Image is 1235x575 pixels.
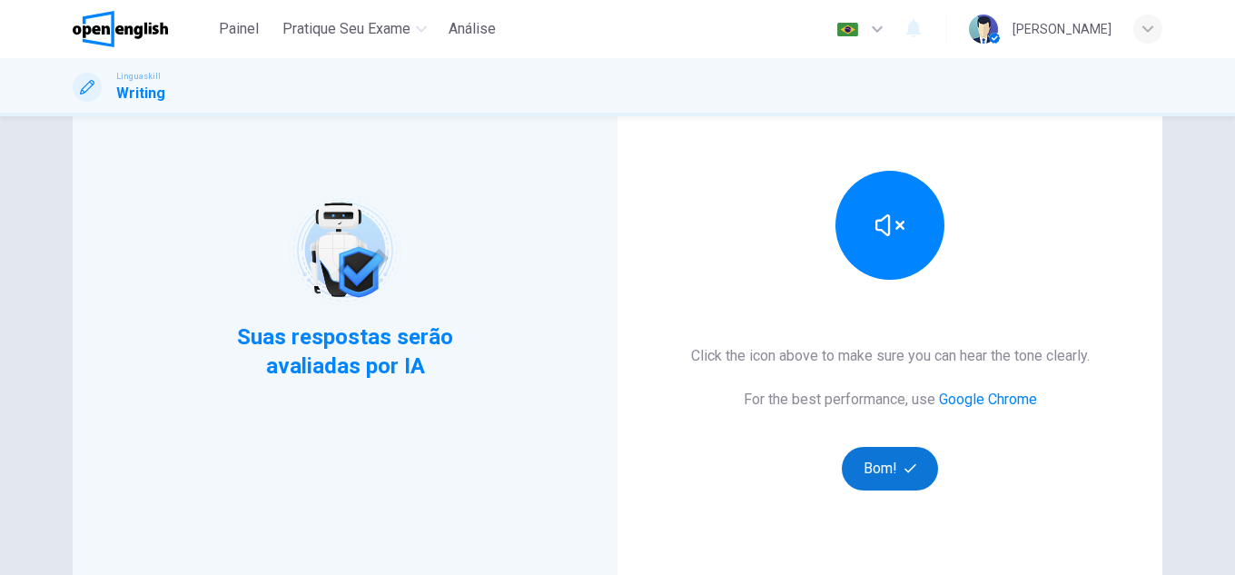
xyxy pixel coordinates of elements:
[842,447,939,491] button: Bom!
[116,83,165,104] h1: Writing
[73,11,210,47] a: OpenEnglish logo
[449,18,496,40] span: Análise
[235,322,456,381] span: Suas respostas serão avaliadas por IA
[1013,18,1111,40] div: [PERSON_NAME]
[275,13,434,45] button: Pratique seu exame
[969,15,998,44] img: Profile picture
[691,345,1090,367] h6: Click the icon above to make sure you can hear the tone clearly.
[939,391,1037,408] a: Google Chrome
[836,23,859,36] img: pt
[282,18,410,40] span: Pratique seu exame
[73,11,168,47] img: OpenEnglish logo
[116,70,161,83] span: Linguaskill
[210,13,268,45] button: Painel
[287,193,402,308] img: robot icon
[219,18,259,40] span: Painel
[441,13,503,45] button: Análise
[744,389,1037,411] h6: For the best performance, use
